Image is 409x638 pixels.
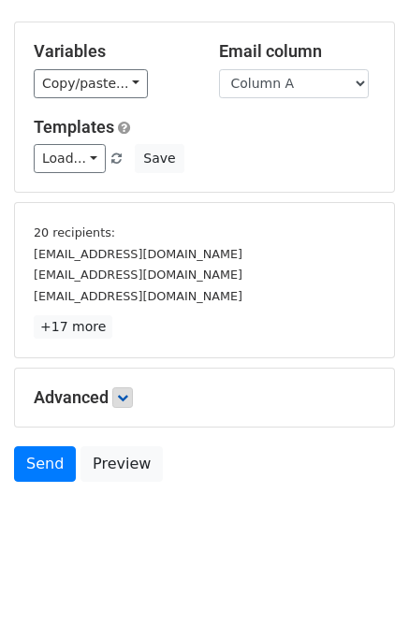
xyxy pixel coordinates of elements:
[80,446,163,482] a: Preview
[34,315,112,339] a: +17 more
[135,144,183,173] button: Save
[34,247,242,261] small: [EMAIL_ADDRESS][DOMAIN_NAME]
[34,289,242,303] small: [EMAIL_ADDRESS][DOMAIN_NAME]
[34,69,148,98] a: Copy/paste...
[34,117,114,137] a: Templates
[34,144,106,173] a: Load...
[315,548,409,638] iframe: Chat Widget
[14,446,76,482] a: Send
[219,41,376,62] h5: Email column
[34,41,191,62] h5: Variables
[34,387,375,408] h5: Advanced
[34,268,242,282] small: [EMAIL_ADDRESS][DOMAIN_NAME]
[34,225,115,239] small: 20 recipients:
